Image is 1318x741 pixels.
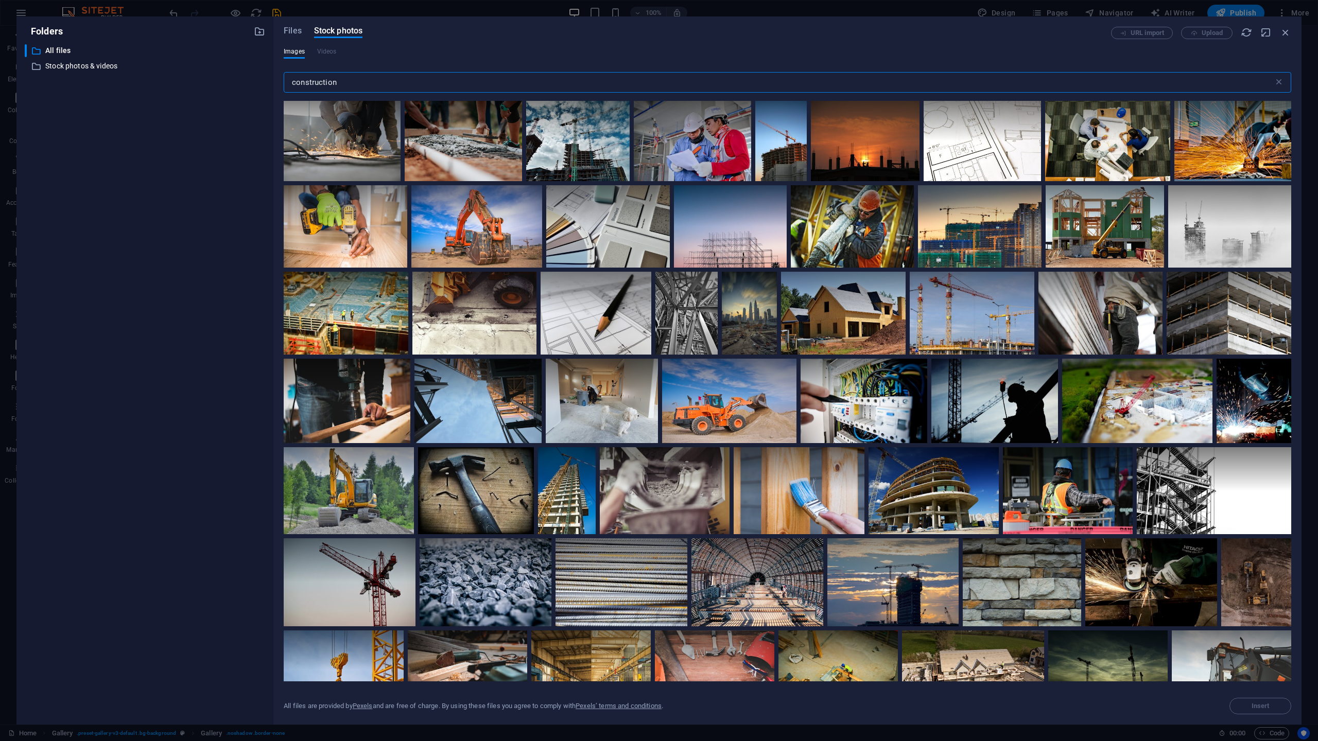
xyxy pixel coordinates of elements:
p: Stock photos & videos [45,60,246,72]
div: ​ [25,44,27,57]
span: Stock photos [314,25,362,37]
div: Stock photos & videos [25,60,265,73]
i: Create new folder [254,26,265,37]
span: Select a file first [1229,698,1291,714]
p: Folders [25,25,63,38]
a: Pexels’ terms and conditions [576,702,662,710]
div: All files are provided by and are free of charge. By using these files you agree to comply with . [284,701,663,711]
p: All files [45,45,246,57]
i: Reload [1241,27,1252,38]
i: Minimize [1260,27,1272,38]
a: Pexels [353,702,373,710]
input: Search [284,72,1274,93]
span: Images [284,45,305,58]
i: Close [1280,27,1291,38]
span: Files [284,25,302,37]
span: Videos [317,45,337,58]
